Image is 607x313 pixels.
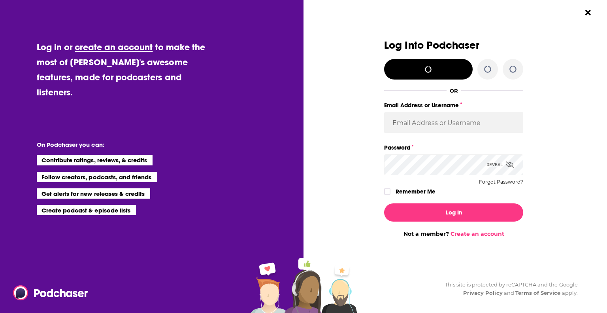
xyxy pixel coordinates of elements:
[451,230,504,237] a: Create an account
[384,203,523,222] button: Log In
[384,142,523,153] label: Password
[13,285,89,300] img: Podchaser - Follow, Share and Rate Podcasts
[450,87,458,94] div: OR
[37,205,136,215] li: Create podcast & episode lists
[384,112,523,133] input: Email Address or Username
[37,155,153,165] li: Contribute ratings, reviews, & credits
[75,42,153,53] a: create an account
[439,281,578,297] div: This site is protected by reCAPTCHA and the Google and apply.
[37,172,157,182] li: Follow creators, podcasts, and friends
[384,230,523,237] div: Not a member?
[463,290,503,296] a: Privacy Policy
[13,285,83,300] a: Podchaser - Follow, Share and Rate Podcasts
[486,154,514,175] div: Reveal
[581,5,596,20] button: Close Button
[396,186,435,197] label: Remember Me
[37,141,195,148] li: On Podchaser you can:
[384,40,523,51] h3: Log Into Podchaser
[515,290,561,296] a: Terms of Service
[384,100,523,110] label: Email Address or Username
[37,188,150,199] li: Get alerts for new releases & credits
[479,179,523,185] button: Forgot Password?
